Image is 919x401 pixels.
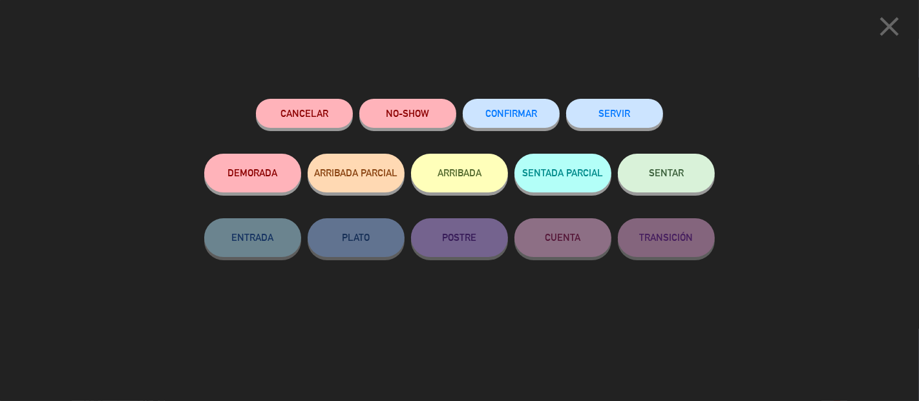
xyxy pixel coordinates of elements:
[618,154,715,192] button: SENTAR
[359,99,456,128] button: NO-SHOW
[411,154,508,192] button: ARRIBADA
[649,167,684,178] span: SENTAR
[514,154,611,192] button: SENTADA PARCIAL
[204,154,301,192] button: DEMORADA
[308,218,405,257] button: PLATO
[485,108,537,119] span: CONFIRMAR
[463,99,560,128] button: CONFIRMAR
[869,10,909,48] button: close
[618,218,715,257] button: TRANSICIÓN
[411,218,508,257] button: POSTRE
[315,167,398,178] span: ARRIBADA PARCIAL
[308,154,405,192] button: ARRIBADA PARCIAL
[514,218,611,257] button: CUENTA
[256,99,353,128] button: Cancelar
[204,218,301,257] button: ENTRADA
[873,10,905,43] i: close
[566,99,663,128] button: SERVIR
